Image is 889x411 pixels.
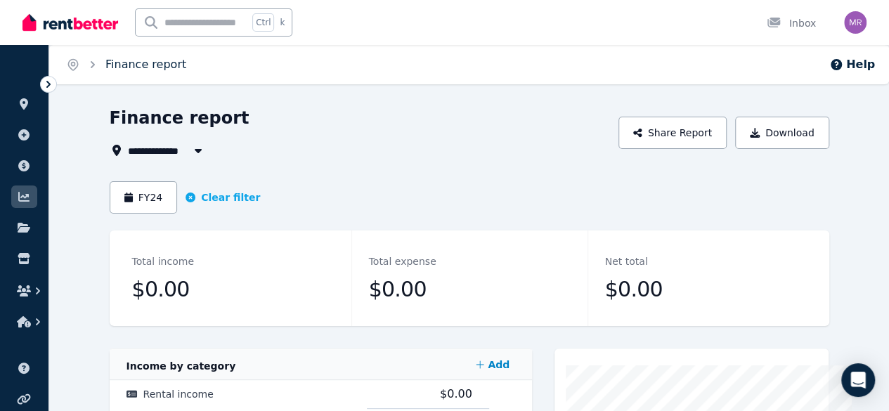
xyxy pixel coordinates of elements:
[22,12,118,33] img: RentBetter
[132,275,190,304] span: $0.00
[49,45,203,84] nav: Breadcrumb
[105,58,186,71] a: Finance report
[110,181,178,214] button: FY24
[735,117,829,149] button: Download
[844,11,867,34] img: Max Richardson
[470,351,515,379] a: Add
[186,190,260,204] button: Clear filter
[440,387,472,400] span: $0.00
[605,253,648,270] dt: Net total
[841,363,875,397] div: Open Intercom Messenger
[369,253,436,270] dt: Total expense
[829,56,875,73] button: Help
[143,389,214,400] span: Rental income
[280,17,285,28] span: k
[767,16,816,30] div: Inbox
[126,360,236,372] span: Income by category
[252,13,274,32] span: Ctrl
[605,275,663,304] span: $0.00
[110,107,249,129] h1: Finance report
[369,275,427,304] span: $0.00
[132,253,194,270] dt: Total income
[618,117,727,149] button: Share Report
